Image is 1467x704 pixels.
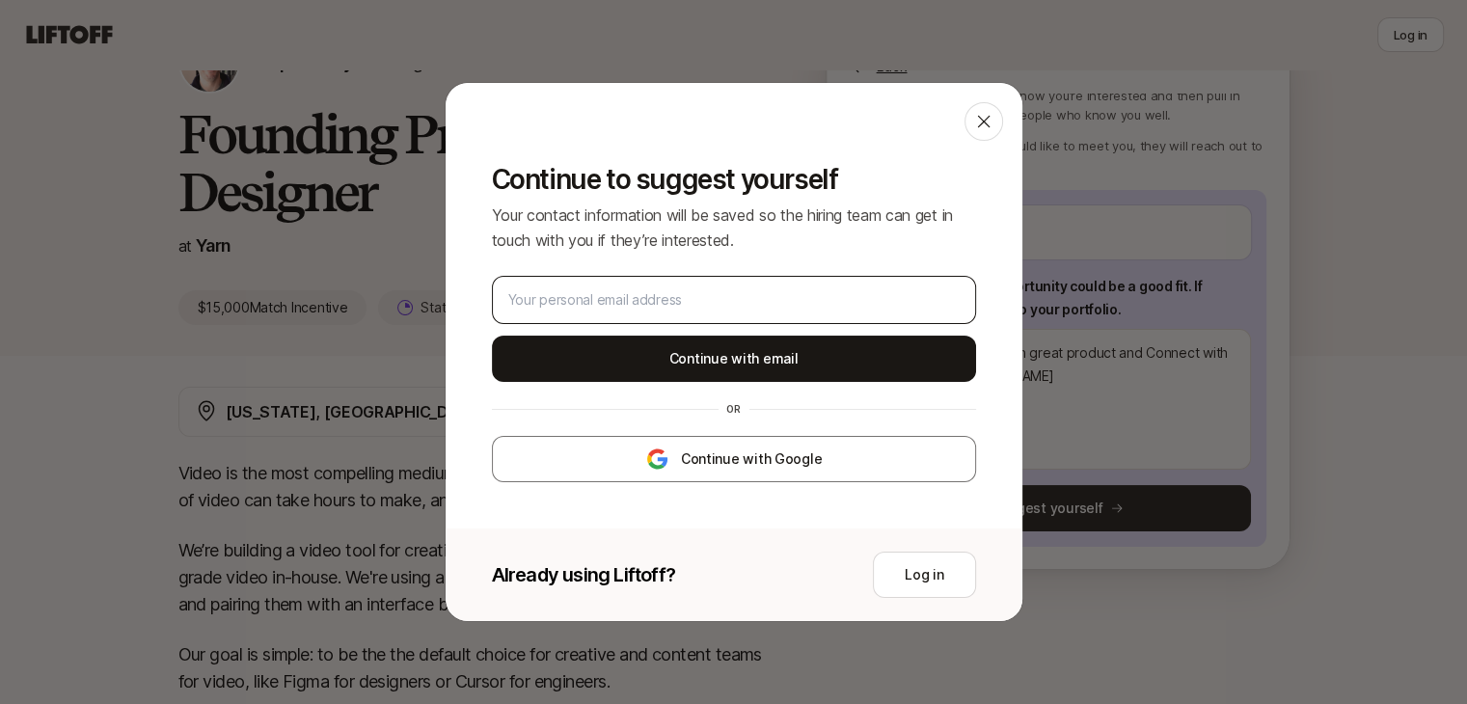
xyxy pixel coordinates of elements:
[492,164,976,195] p: Continue to suggest yourself
[492,203,976,253] p: Your contact information will be saved so the hiring team can get in touch with you if they’re in...
[873,552,975,598] button: Log in
[492,561,675,588] p: Already using Liftoff?
[508,288,960,311] input: Your personal email address
[492,436,976,482] button: Continue with Google
[492,336,976,382] button: Continue with email
[645,447,669,471] img: google-logo
[719,401,749,417] div: or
